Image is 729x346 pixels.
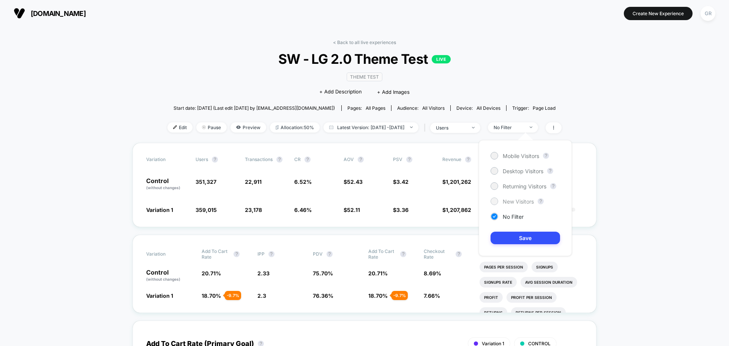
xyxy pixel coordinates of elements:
li: Signups Rate [480,277,517,288]
button: ? [358,156,364,163]
span: 1,201,262 [446,179,471,185]
span: No Filter [503,213,524,220]
span: $ [442,179,471,185]
span: Returning Visitors [503,183,546,190]
img: end [202,125,206,129]
span: 52.43 [347,179,363,185]
span: Add To Cart Rate [368,248,396,260]
button: ? [234,251,240,257]
span: (without changes) [146,277,180,281]
button: Create New Experience [624,7,693,20]
div: GR [701,6,715,21]
button: ? [547,168,553,174]
span: Theme Test [347,73,382,81]
span: Checkout Rate [424,248,452,260]
img: Visually logo [14,8,25,19]
div: No Filter [494,125,524,130]
button: [DOMAIN_NAME] [11,7,88,19]
span: Latest Version: [DATE] - [DATE] [323,122,418,133]
li: Returns [480,307,507,318]
span: Revenue [442,156,461,162]
span: SW - LG 2.0 Theme Test [187,51,542,67]
img: calendar [329,125,333,129]
span: 2.3 [257,292,266,299]
span: + Add Description [319,88,362,96]
span: 359,015 [196,207,217,213]
div: - 9.7 % [225,291,241,300]
button: ? [327,251,333,257]
span: 18.70 % [202,292,221,299]
span: 52.11 [347,207,360,213]
span: Add To Cart Rate [202,248,230,260]
span: 18.70 % [368,292,388,299]
span: $ [344,179,363,185]
span: Variation 1 [146,207,173,213]
span: Page Load [533,105,555,111]
div: Audience: [397,105,445,111]
span: $ [344,207,360,213]
p: Control [146,178,188,191]
span: Start date: [DATE] (Last edit [DATE] by [EMAIL_ADDRESS][DOMAIN_NAME]) [174,105,335,111]
button: ? [456,251,462,257]
button: ? [305,156,311,163]
li: Profit [480,292,503,303]
button: ? [543,153,549,159]
div: users [436,125,466,131]
span: 20.71 % [202,270,221,276]
span: Pause [196,122,227,133]
span: 8.69 % [424,270,441,276]
li: Pages Per Session [480,262,528,272]
span: Transactions [245,156,273,162]
span: Variation 1 [146,292,173,299]
span: 1,207,862 [446,207,471,213]
span: [DOMAIN_NAME] [31,9,86,17]
span: 76.36 % [313,292,333,299]
span: 75.70 % [313,270,333,276]
li: Avg Session Duration [521,277,577,288]
button: Save [491,232,560,244]
p: Control [146,269,194,282]
span: $ [393,179,409,185]
span: 3.42 [396,179,409,185]
button: ? [276,156,282,163]
span: Variation [146,156,188,163]
li: Profit Per Session [507,292,557,303]
button: ? [212,156,218,163]
button: ? [400,251,406,257]
span: $ [393,207,409,213]
span: 6.46 % [294,207,312,213]
img: edit [173,125,177,129]
img: rebalance [276,125,279,130]
li: Signups [532,262,558,272]
span: Edit [167,122,193,133]
button: ? [268,251,275,257]
span: PDV [313,251,323,257]
span: IPP [257,251,265,257]
span: users [196,156,208,162]
span: New Visitors [503,198,534,205]
span: Device: [450,105,506,111]
span: + Add Images [377,89,410,95]
span: all pages [366,105,385,111]
span: Preview [230,122,266,133]
img: end [530,126,532,128]
span: 2.33 [257,270,270,276]
img: end [472,127,475,128]
button: ? [550,183,556,189]
span: 20.71 % [368,270,388,276]
a: < Back to all live experiences [333,39,396,45]
div: - 9.7 % [391,291,408,300]
div: Trigger: [512,105,555,111]
span: Mobile Visitors [503,153,539,159]
span: | [422,122,430,133]
span: 7.66 % [424,292,440,299]
p: LIVE [432,55,451,63]
span: Variation [146,248,188,260]
li: Returns Per Session [511,307,566,318]
img: end [410,126,413,128]
span: 6.52 % [294,179,312,185]
span: AOV [344,156,354,162]
span: CR [294,156,301,162]
button: ? [538,198,544,204]
span: 3.36 [396,207,409,213]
